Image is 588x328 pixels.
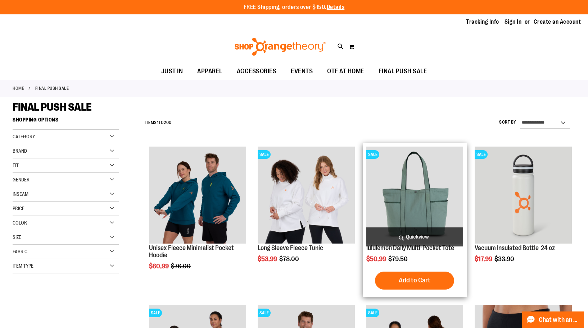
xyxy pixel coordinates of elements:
p: FREE Shipping, orders over $150. [244,3,345,11]
span: OTF AT HOME [327,63,364,79]
a: Long Sleeve Fleece Tunic [258,244,323,251]
div: product [145,143,250,288]
a: Home [13,85,24,92]
span: SALE [475,150,488,159]
span: Fit [13,162,19,168]
span: Gender [13,177,30,183]
strong: FINAL PUSH SALE [35,85,69,92]
span: $78.00 [279,255,300,263]
span: Category [13,134,35,139]
span: EVENTS [291,63,313,79]
span: Add to Cart [399,276,430,284]
span: Color [13,220,27,226]
label: Sort By [499,119,516,125]
span: Size [13,234,21,240]
span: Inseam [13,191,28,197]
span: $50.99 [366,255,387,263]
a: Unisex Fleece Minimalist Pocket Hoodie [149,147,246,245]
a: Sign In [505,18,522,26]
a: Create an Account [534,18,581,26]
span: Price [13,205,24,211]
div: product [471,143,575,281]
span: $60.99 [149,263,170,270]
span: Fabric [13,249,27,254]
span: $53.99 [258,255,278,263]
button: Chat with an Expert [522,311,584,328]
span: $76.00 [171,263,192,270]
span: $33.90 [494,255,515,263]
a: Vacuum Insulated Bottle 24 oz [475,244,555,251]
a: Product image for Fleece Long SleeveSALE [258,147,355,245]
a: Tracking Info [466,18,499,26]
span: 1 [157,120,159,125]
span: 200 [164,120,172,125]
span: SALE [366,309,379,317]
button: Add to Cart [375,272,454,290]
span: APPAREL [197,63,222,79]
img: Product image for Fleece Long Sleeve [258,147,355,244]
span: SALE [258,150,271,159]
span: SALE [258,309,271,317]
span: FINAL PUSH SALE [379,63,427,79]
div: product [363,143,467,296]
a: Vacuum Insulated Bottle 24 ozSALE [475,147,572,245]
a: lululemon Daily Multi-Pocket Tote [366,244,454,251]
span: Chat with an Expert [539,317,579,323]
a: Unisex Fleece Minimalist Pocket Hoodie [149,244,234,259]
span: $17.99 [475,255,493,263]
span: Brand [13,148,27,154]
span: ACCESSORIES [237,63,277,79]
a: Quickview [366,227,463,246]
strong: Shopping Options [13,114,119,130]
img: lululemon Daily Multi-Pocket Tote [366,147,463,244]
span: SALE [149,309,162,317]
a: lululemon Daily Multi-Pocket ToteSALE [366,147,463,245]
span: FINAL PUSH SALE [13,101,92,113]
span: SALE [366,150,379,159]
span: Item Type [13,263,33,269]
img: Shop Orangetheory [234,38,327,56]
img: Unisex Fleece Minimalist Pocket Hoodie [149,147,246,244]
h2: Items to [145,117,172,128]
span: $79.50 [388,255,409,263]
div: product [254,143,358,281]
a: Details [327,4,345,10]
span: JUST IN [161,63,183,79]
img: Vacuum Insulated Bottle 24 oz [475,147,572,244]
